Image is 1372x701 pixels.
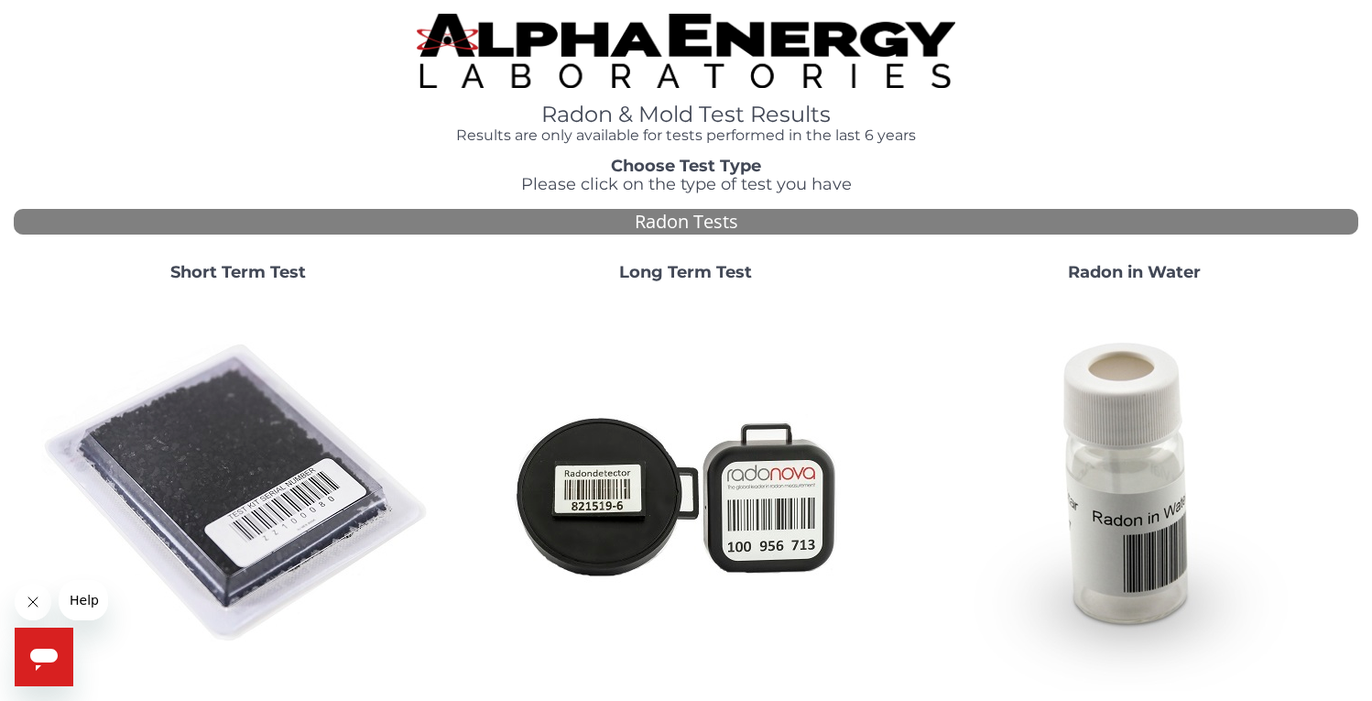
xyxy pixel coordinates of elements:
div: Radon Tests [14,209,1358,235]
img: TightCrop.jpg [417,14,954,88]
h1: Radon & Mold Test Results [417,103,954,126]
strong: Long Term Test [619,262,752,282]
img: ShortTerm.jpg [41,297,435,691]
h4: Results are only available for tests performed in the last 6 years [417,127,954,144]
img: Radtrak2vsRadtrak3.jpg [489,297,883,691]
strong: Short Term Test [170,262,306,282]
strong: Choose Test Type [611,156,761,176]
span: Please click on the type of test you have [521,174,852,194]
iframe: Close message [15,584,51,620]
strong: Radon in Water [1068,262,1201,282]
iframe: Button to launch messaging window [15,628,73,686]
iframe: Message from company [59,580,108,620]
img: RadoninWater.jpg [937,297,1331,691]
